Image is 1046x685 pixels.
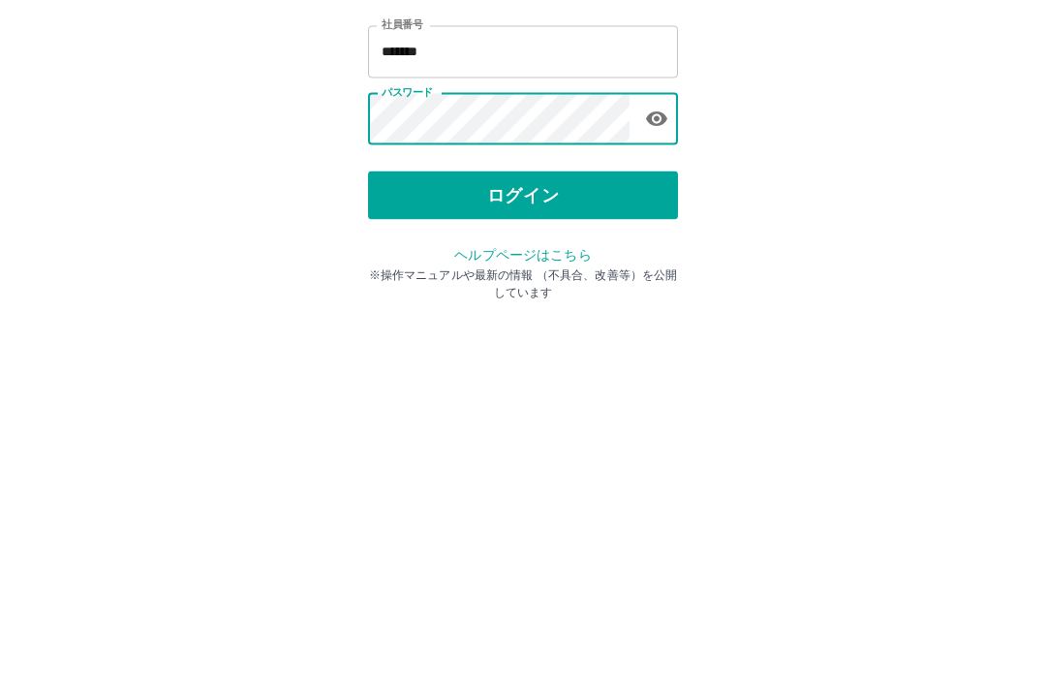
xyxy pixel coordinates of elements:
button: ログイン [368,335,678,384]
label: 社員番号 [382,181,422,196]
a: ヘルプページはこちら [454,411,591,426]
p: ※操作マニュアルや最新の情報 （不具合、改善等）を公開しています [368,430,678,465]
label: パスワード [382,249,433,264]
h2: ログイン [460,122,587,159]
